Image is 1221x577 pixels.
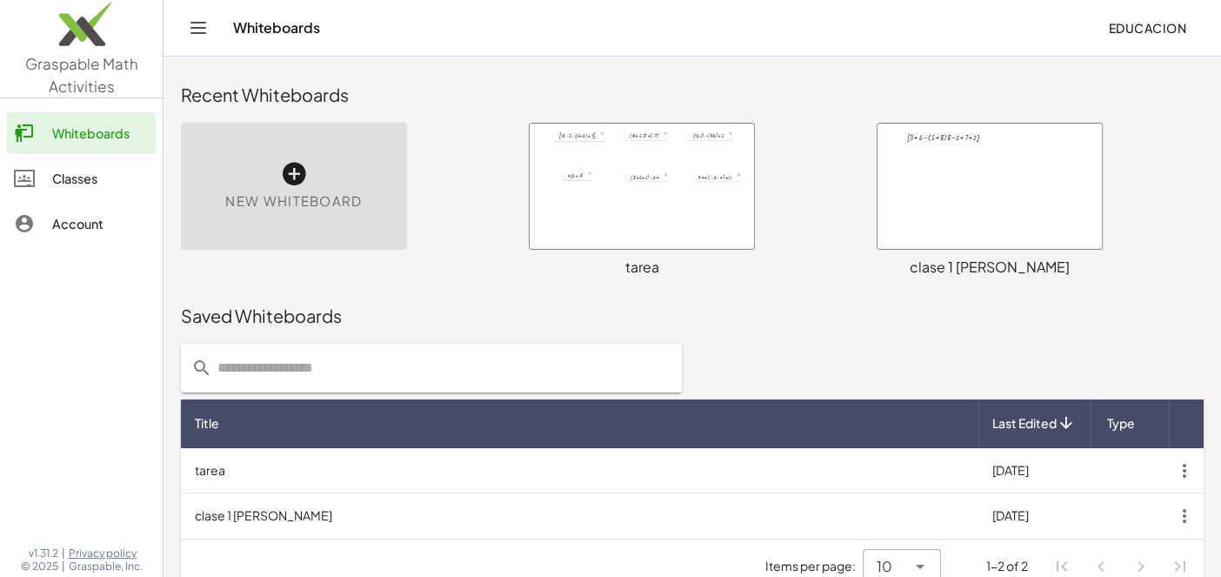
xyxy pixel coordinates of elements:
[765,557,863,575] span: Items per page:
[52,123,149,144] div: Whiteboards
[29,547,58,560] span: v1.31.2
[529,257,755,278] div: tarea
[978,448,1091,493] td: [DATE]
[62,560,65,574] span: |
[191,358,212,379] i: prepended action
[25,54,138,96] span: Graspable Math Activities
[1094,12,1200,44] button: Educacion
[52,213,149,234] div: Account
[877,257,1103,278] div: clase 1 [PERSON_NAME]
[69,560,143,574] span: Graspable, Inc.
[181,493,978,539] td: clase 1 [PERSON_NAME]
[184,14,212,42] button: Toggle navigation
[21,560,58,574] span: © 2025
[225,191,362,211] span: New Whiteboard
[62,547,65,560] span: |
[7,158,156,199] a: Classes
[877,556,892,577] span: 10
[7,203,156,245] a: Account
[181,448,978,493] td: tarea
[7,112,156,154] a: Whiteboards
[1107,414,1135,433] span: Type
[986,557,1028,575] div: 1-2 of 2
[181,304,1204,328] div: Saved Whiteboards
[992,414,1057,433] span: Last Edited
[195,414,219,433] span: Title
[978,493,1091,539] td: [DATE]
[52,168,149,189] div: Classes
[181,83,1204,107] div: Recent Whiteboards
[1108,20,1186,36] span: Educacion
[69,547,143,560] a: Privacy policy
